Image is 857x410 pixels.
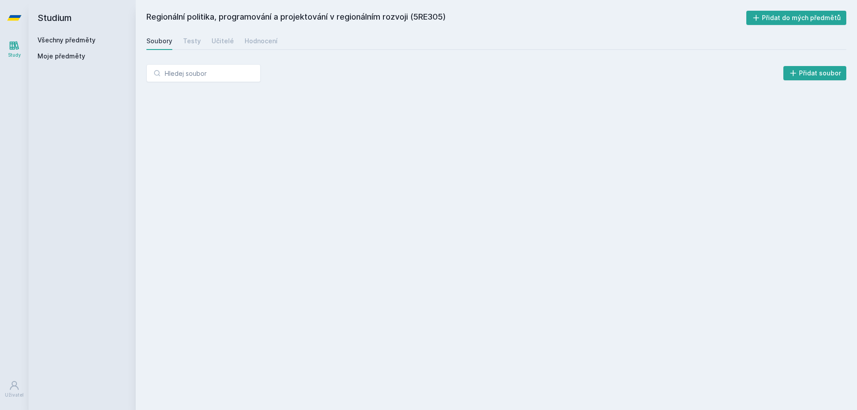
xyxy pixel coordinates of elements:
div: Testy [183,37,201,46]
a: Hodnocení [245,32,278,50]
div: Soubory [146,37,172,46]
button: Přidat do mých předmětů [746,11,847,25]
button: Přidat soubor [783,66,847,80]
a: Učitelé [212,32,234,50]
a: Uživatel [2,376,27,403]
a: Všechny předměty [37,36,96,44]
div: Hodnocení [245,37,278,46]
div: Study [8,52,21,58]
div: Učitelé [212,37,234,46]
a: Soubory [146,32,172,50]
div: Uživatel [5,392,24,398]
a: Study [2,36,27,63]
h2: Regionální politika, programování a projektování v regionálním rozvoji (5RE305) [146,11,746,25]
span: Moje předměty [37,52,85,61]
input: Hledej soubor [146,64,261,82]
a: Testy [183,32,201,50]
